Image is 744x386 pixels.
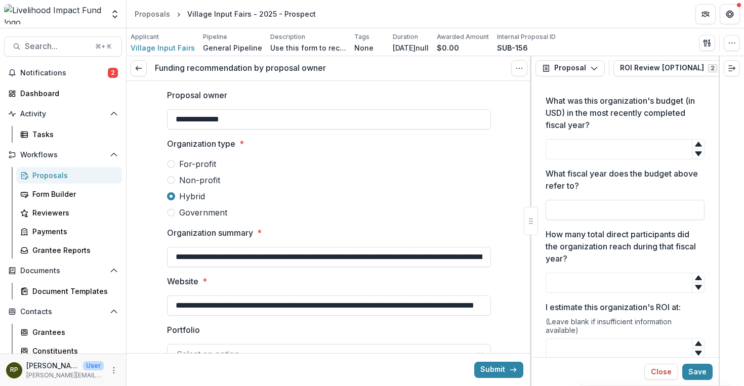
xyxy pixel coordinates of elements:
[16,342,122,359] a: Constituents
[16,186,122,202] a: Form Builder
[108,4,122,24] button: Open entity switcher
[613,60,736,76] button: ROI Review [OPTIONAL]2
[20,69,108,77] span: Notifications
[644,364,678,380] button: Close
[26,371,104,380] p: [PERSON_NAME][EMAIL_ADDRESS][DOMAIN_NAME]
[20,151,106,159] span: Workflows
[32,207,114,218] div: Reviewers
[546,301,681,313] p: I estimate this organization's ROI at:
[354,42,374,53] p: None
[179,158,216,170] span: For-profit
[546,95,698,131] p: What was this organization's budget (in USD) in the most recently completed fiscal year?
[26,360,79,371] p: [PERSON_NAME]
[131,32,159,41] p: Applicant
[546,317,705,338] div: (Leave blank if insufficient information available)
[437,32,489,41] p: Awarded Amount
[155,63,326,73] h3: Funding recommendation by proposal owner
[497,32,556,41] p: Internal Proposal ID
[535,60,605,76] button: Proposal
[93,41,113,52] div: ⌘ + K
[511,60,527,76] button: Options
[167,275,198,287] p: Website
[474,362,523,378] button: Submit
[131,7,174,21] a: Proposals
[32,286,114,296] div: Document Templates
[203,32,227,41] p: Pipeline
[32,226,114,237] div: Payments
[32,327,114,337] div: Grantees
[179,206,227,219] span: Government
[135,9,170,19] div: Proposals
[167,138,235,150] p: Organization type
[32,170,114,181] div: Proposals
[4,106,122,122] button: Open Activity
[179,174,220,186] span: Non-profit
[16,126,122,143] a: Tasks
[16,204,122,221] a: Reviewers
[187,9,316,19] div: Village Input Fairs - 2025 - Prospect
[131,7,320,21] nav: breadcrumb
[10,367,18,373] div: Rachel Proefke
[32,245,114,255] div: Grantee Reports
[16,283,122,299] a: Document Templates
[16,242,122,259] a: Grantee Reports
[32,346,114,356] div: Constituents
[393,32,418,41] p: Duration
[720,4,740,24] button: Get Help
[4,263,122,279] button: Open Documents
[131,42,195,53] a: Village Input Fairs
[4,85,122,102] a: Dashboard
[16,167,122,184] a: Proposals
[437,42,459,53] p: $0.00
[108,364,120,376] button: More
[497,42,528,53] p: SUB-156
[20,267,106,275] span: Documents
[167,89,227,101] p: Proposal owner
[4,65,122,81] button: Notifications2
[20,88,114,99] div: Dashboard
[695,4,716,24] button: Partners
[546,228,698,265] p: How many total direct participants did the organization reach during that fiscal year?
[682,364,713,380] button: Save
[4,36,122,57] button: Search...
[393,42,429,53] p: [DATE]null
[270,32,305,41] p: Description
[4,4,104,24] img: Livelihood Impact Fund logo
[20,308,106,316] span: Contacts
[16,324,122,340] a: Grantees
[270,42,346,53] p: Use this form to record information about a Fund, Special Projects, or Research/Ecosystem/Regrant...
[83,361,104,370] p: User
[179,190,205,202] span: Hybrid
[32,129,114,140] div: Tasks
[32,189,114,199] div: Form Builder
[16,223,122,240] a: Payments
[25,41,89,51] span: Search...
[167,227,253,239] p: Organization summary
[20,110,106,118] span: Activity
[4,304,122,320] button: Open Contacts
[724,60,740,76] button: Expand right
[4,147,122,163] button: Open Workflows
[203,42,262,53] p: General Pipeline
[546,167,698,192] p: What fiscal year does the budget above refer to?
[108,68,118,78] span: 2
[167,324,200,336] p: Portfolio
[354,32,369,41] p: Tags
